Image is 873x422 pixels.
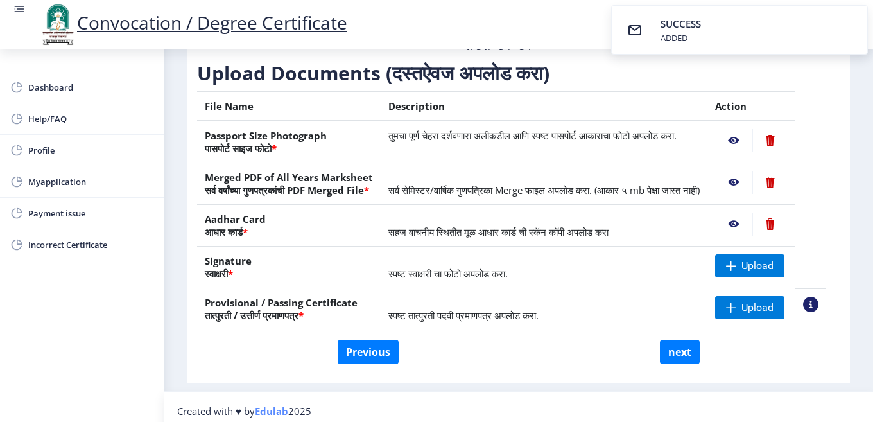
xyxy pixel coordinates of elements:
[752,213,788,236] nb-action: Delete File
[381,121,707,163] td: तुमचा पूर्ण चेहरा दर्शवणारा अलीकडील आणि स्पष्ट पासपोर्ट आकाराचा फोटो अपलोड करा.
[39,10,347,35] a: Convocation / Degree Certificate
[707,92,795,121] th: Action
[752,129,788,152] nb-action: Delete File
[388,225,609,238] span: सहज वाचनीय स्थितीत मूळ आधार कार्ड ची स्कॅन कॉपी अपलोड करा
[39,3,77,46] img: logo
[661,32,704,44] div: ADDED
[255,405,288,418] a: Edulab
[28,237,154,252] span: Incorrect Certificate
[28,80,154,95] span: Dashboard
[28,143,154,158] span: Profile
[661,17,701,30] span: SUCCESS
[803,297,818,312] nb-action: View Sample PDC
[338,340,399,364] button: Previous
[197,163,381,205] th: Merged PDF of All Years Marksheet सर्व वर्षांच्या गुणपत्रकांची PDF Merged File
[177,405,311,418] span: Created with ♥ by 2025
[197,92,381,121] th: File Name
[388,309,539,322] span: स्पष्ट तात्पुरती पदवी प्रमाणपत्र अपलोड करा.
[28,174,154,189] span: Myapplication
[28,111,154,127] span: Help/FAQ
[388,184,700,197] span: सर्व सेमिस्टर/वार्षिक गुणपत्रिका Merge फाइल अपलोड करा. (आकार ५ mb पेक्षा जास्त नाही)
[197,205,381,247] th: Aadhar Card आधार कार्ड
[197,60,826,86] h3: Upload Documents (दस्तऐवज अपलोड करा)
[197,247,381,288] th: Signature स्वाक्षरी
[752,171,788,194] nb-action: Delete File
[715,213,752,236] nb-action: View File
[197,121,381,163] th: Passport Size Photograph पासपोर्ट साइज फोटो
[388,267,508,280] span: स्पष्ट स्वाक्षरी चा फोटो अपलोड करा.
[715,129,752,152] nb-action: View File
[715,171,752,194] nb-action: View File
[741,301,774,314] span: Upload
[381,92,707,121] th: Description
[741,259,774,272] span: Upload
[660,340,700,364] button: next
[28,206,154,221] span: Payment issue
[197,288,381,330] th: Provisional / Passing Certificate तात्पुरती / उत्तीर्ण प्रमाणपत्र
